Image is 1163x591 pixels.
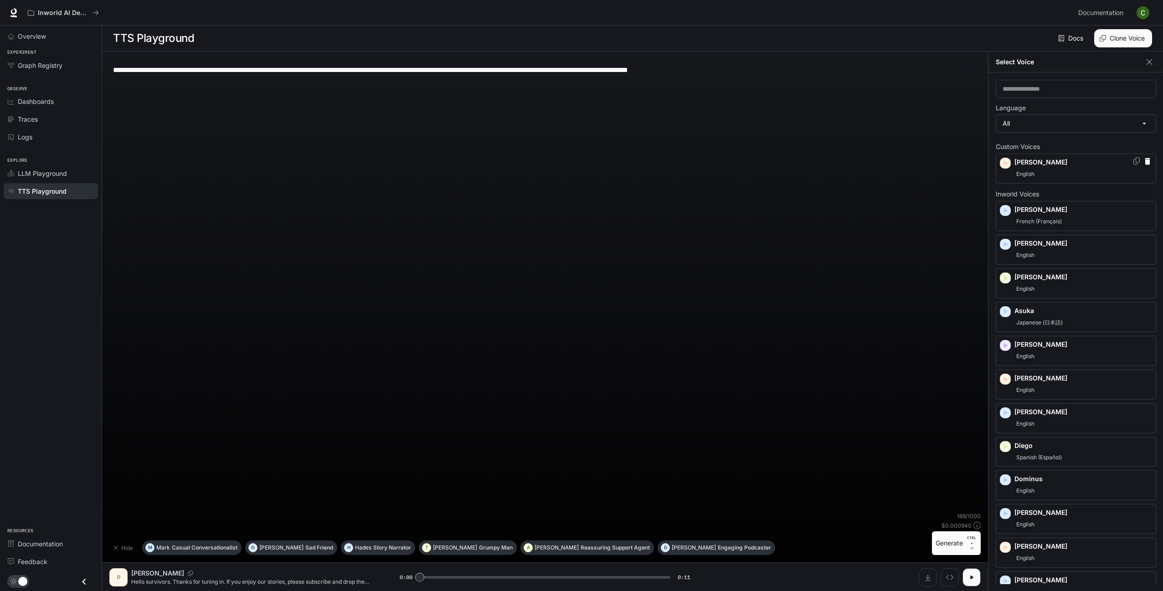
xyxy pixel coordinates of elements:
span: English [1014,351,1036,362]
span: English [1014,283,1036,294]
p: Inworld AI Demos [38,9,89,17]
button: Copy Voice ID [1132,157,1141,164]
p: [PERSON_NAME] [1014,374,1152,383]
p: CTRL + [967,535,977,546]
button: D[PERSON_NAME]Engaging Podcaster [658,540,775,555]
div: D [111,570,126,585]
a: Overview [4,28,98,44]
p: Asuka [1014,306,1152,315]
p: [PERSON_NAME] [259,545,304,550]
p: Sad Friend [305,545,333,550]
span: Traces [18,114,38,124]
span: English [1014,169,1036,180]
span: Overview [18,31,46,41]
p: [PERSON_NAME] [1014,158,1152,167]
button: Close drawer [74,572,94,591]
p: [PERSON_NAME] [1014,340,1152,349]
p: Inworld Voices [996,191,1156,197]
p: Reassuring Support Agent [581,545,650,550]
p: Mark [156,545,170,550]
span: Graph Registry [18,61,62,70]
span: Dashboards [18,97,54,106]
p: [PERSON_NAME] [433,545,477,550]
button: MMarkCasual Conversationalist [142,540,242,555]
p: Story Narrator [373,545,411,550]
a: LLM Playground [4,165,98,181]
span: English [1014,553,1036,564]
a: Logs [4,129,98,145]
span: 0:11 [678,573,690,582]
p: [PERSON_NAME] [131,569,184,578]
p: Grumpy Man [479,545,513,550]
p: [PERSON_NAME] [1014,542,1152,551]
a: Graph Registry [4,57,98,73]
p: [PERSON_NAME] [535,545,579,550]
button: A[PERSON_NAME]Reassuring Support Agent [520,540,654,555]
a: Documentation [1075,4,1130,22]
p: [PERSON_NAME] [1014,407,1152,416]
button: Hide [109,540,139,555]
button: O[PERSON_NAME]Sad Friend [245,540,337,555]
p: Custom Voices [996,144,1156,150]
button: GenerateCTRL +⏎ [932,531,981,555]
button: Clone Voice [1094,29,1152,47]
div: T [422,540,431,555]
button: All workspaces [24,4,103,22]
p: 188 / 1000 [957,512,981,520]
a: Docs [1056,29,1087,47]
span: Spanish (Español) [1014,452,1064,463]
span: French (Français) [1014,216,1064,227]
span: LLM Playground [18,169,67,178]
button: Inspect [941,568,959,586]
a: Traces [4,111,98,127]
span: Japanese (日本語) [1014,317,1065,328]
span: 0:00 [400,573,412,582]
p: [PERSON_NAME] [1014,239,1152,248]
div: O [249,540,257,555]
a: TTS Playground [4,183,98,199]
p: $ 0.000940 [942,522,972,529]
span: TTS Playground [18,186,67,196]
button: T[PERSON_NAME]Grumpy Man [419,540,517,555]
a: Feedback [4,554,98,570]
button: HHadesStory Narrator [341,540,415,555]
p: [PERSON_NAME] [1014,205,1152,214]
span: English [1014,250,1036,261]
button: Copy Voice ID [184,570,197,576]
p: ⏎ [967,535,977,551]
p: [PERSON_NAME] [1014,576,1152,585]
div: D [661,540,669,555]
span: English [1014,519,1036,530]
div: All [996,115,1156,132]
span: Documentation [18,539,63,549]
p: [PERSON_NAME] [1014,272,1152,282]
div: M [146,540,154,555]
div: A [524,540,532,555]
div: H [345,540,353,555]
img: User avatar [1137,6,1149,19]
span: Logs [18,132,32,142]
span: Feedback [18,557,47,566]
p: [PERSON_NAME] [1014,508,1152,517]
button: User avatar [1134,4,1152,22]
a: Documentation [4,536,98,552]
p: Language [996,105,1026,111]
span: English [1014,485,1036,496]
p: Diego [1014,441,1152,450]
span: Documentation [1078,7,1123,19]
p: Engaging Podcaster [718,545,771,550]
p: [PERSON_NAME] [672,545,716,550]
button: Download audio [919,568,937,586]
p: Casual Conversationalist [172,545,237,550]
p: Dominus [1014,474,1152,483]
h1: TTS Playground [113,29,194,47]
p: Hades [355,545,371,550]
a: Dashboards [4,93,98,109]
span: Dark mode toggle [18,576,27,586]
p: Hello survivors. Thanks for tuning in. If you enjoy our stories, please subscribe and drop the na... [131,578,378,586]
span: English [1014,385,1036,396]
span: English [1014,418,1036,429]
